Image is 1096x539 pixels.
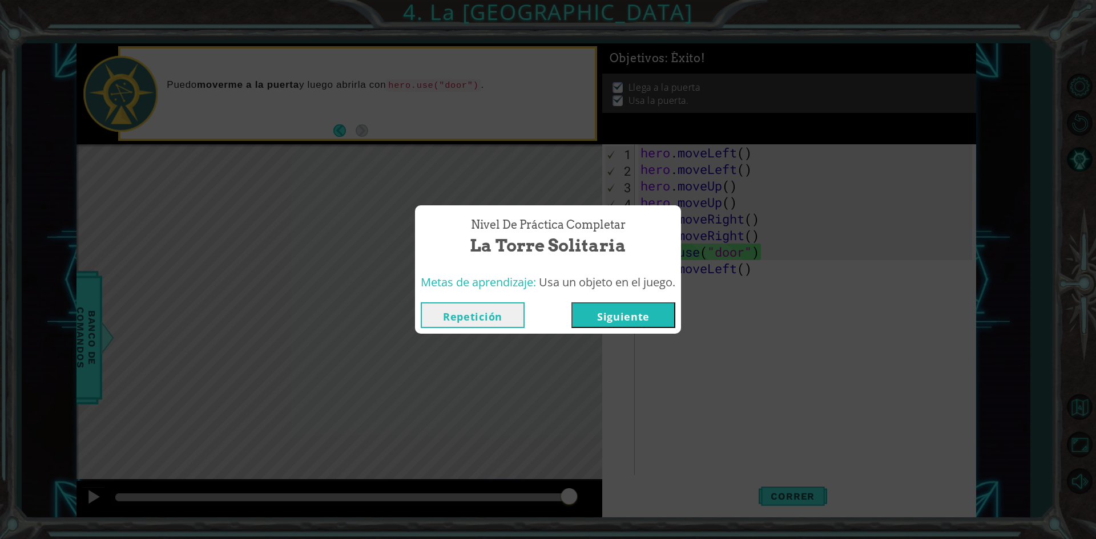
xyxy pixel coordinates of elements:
[470,233,626,258] span: La Torre Solitaria
[421,302,525,328] button: Repetición
[571,302,675,328] button: Siguiente
[471,217,626,233] span: Nivel de Práctica Completar
[539,274,675,290] span: Usa un objeto en el juego.
[421,274,536,290] span: Metas de aprendizaje:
